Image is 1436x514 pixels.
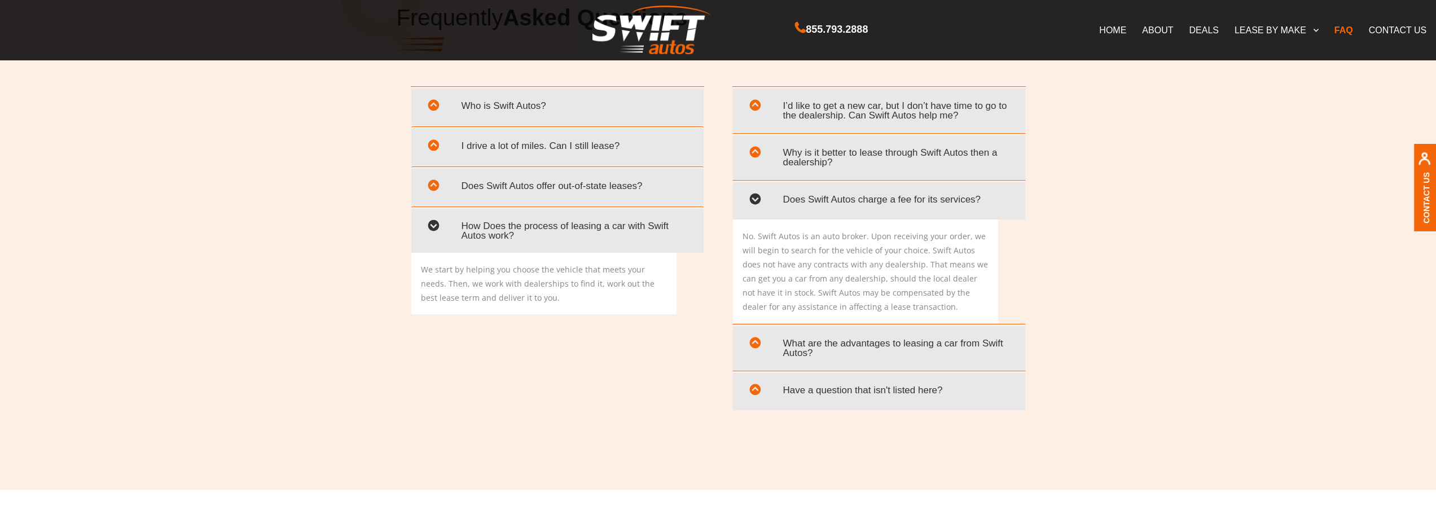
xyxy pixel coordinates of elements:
[592,6,711,55] img: Swift Autos
[420,174,695,197] span: Does Swift Autos offer out-of-state leases?
[1422,172,1431,223] a: Contact Us
[420,174,695,200] a: Does Swift Autos offer out-of-state leases?
[741,188,1017,211] span: Does Swift Autos charge a fee for its services?
[420,134,695,160] a: I drive a lot of miles. Can I still lease?
[1134,18,1181,42] a: ABOUT
[741,379,1017,402] span: Have a question that isn't listed here?
[1181,18,1226,42] a: DEALS
[741,94,1017,127] a: I’d like to get a new car, but I don’t have time to go to the dealership. Can Swift Autos help me?
[733,219,998,323] div: No. Swift Autos is an auto broker. Upon receiving your order, we will begin to search for the veh...
[741,332,1017,364] a: What are the advantages to leasing a car from Swift Autos?
[411,253,677,314] div: We start by helping you choose the vehicle that meets your needs. Then, we work with dealerships ...
[1418,152,1431,172] img: contact us, iconuser
[741,141,1017,174] a: Why is it better to lease through Swift Autos then a dealership?
[795,25,868,34] a: 855.793.2888
[420,94,695,120] a: Who is Swift Autos?
[1227,18,1327,42] a: LEASE BY MAKE
[1327,18,1361,42] a: FAQ
[741,188,1017,214] a: Does Swift Autos charge a fee for its services?
[420,134,695,157] span: I drive a lot of miles. Can I still lease?
[806,21,868,38] span: 855.793.2888
[741,379,1017,405] a: Have a question that isn't listed here?
[420,94,695,117] span: Who is Swift Autos?
[420,214,695,247] a: How Does the process of leasing a car with Swift Autos work?
[1361,18,1435,42] a: CONTACT US
[1091,18,1134,42] a: HOME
